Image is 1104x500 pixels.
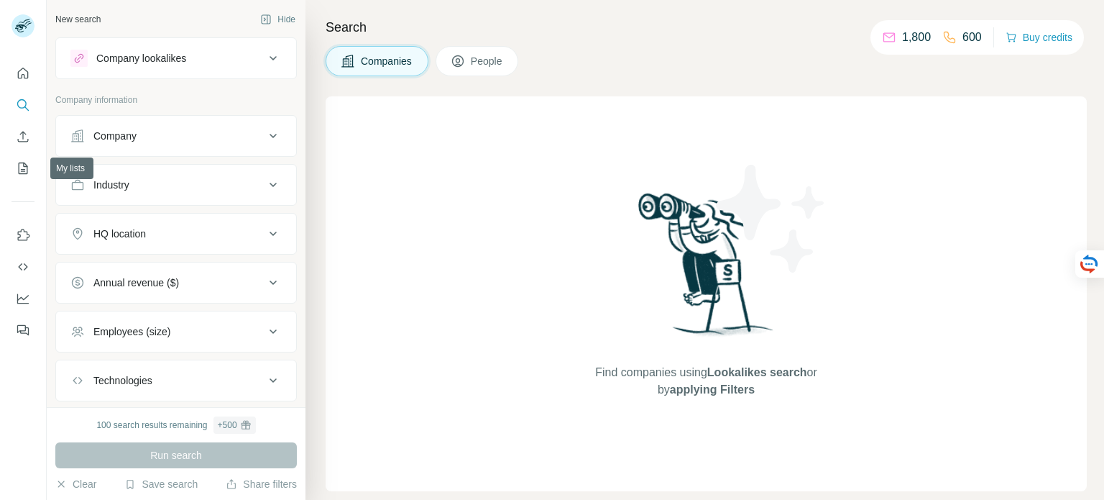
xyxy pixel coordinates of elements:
[11,60,34,86] button: Quick start
[591,364,821,399] span: Find companies using or by
[93,129,137,143] div: Company
[56,41,296,76] button: Company lookalikes
[361,54,413,68] span: Companies
[124,477,198,491] button: Save search
[96,417,255,434] div: 100 search results remaining
[56,363,296,398] button: Technologies
[471,54,504,68] span: People
[56,314,296,349] button: Employees (size)
[11,222,34,248] button: Use Surfe on LinkedIn
[56,217,296,251] button: HQ location
[226,477,297,491] button: Share filters
[56,265,296,300] button: Annual revenue ($)
[707,366,807,378] span: Lookalikes search
[11,254,34,280] button: Use Surfe API
[11,317,34,343] button: Feedback
[11,92,34,118] button: Search
[56,168,296,202] button: Industry
[11,155,34,181] button: My lists
[93,178,129,192] div: Industry
[218,419,237,432] div: + 500
[962,29,982,46] p: 600
[55,477,96,491] button: Clear
[902,29,931,46] p: 1,800
[96,51,186,65] div: Company lookalikes
[93,373,152,388] div: Technologies
[93,324,170,339] div: Employees (size)
[632,189,781,350] img: Surfe Illustration - Woman searching with binoculars
[93,227,146,241] div: HQ location
[55,13,101,26] div: New search
[250,9,305,30] button: Hide
[93,276,179,290] div: Annual revenue ($)
[56,119,296,153] button: Company
[1006,27,1072,47] button: Buy credits
[326,17,1087,37] h4: Search
[670,383,755,396] span: applying Filters
[707,154,836,283] img: Surfe Illustration - Stars
[11,124,34,150] button: Enrich CSV
[55,94,297,106] p: Company information
[11,286,34,312] button: Dashboard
